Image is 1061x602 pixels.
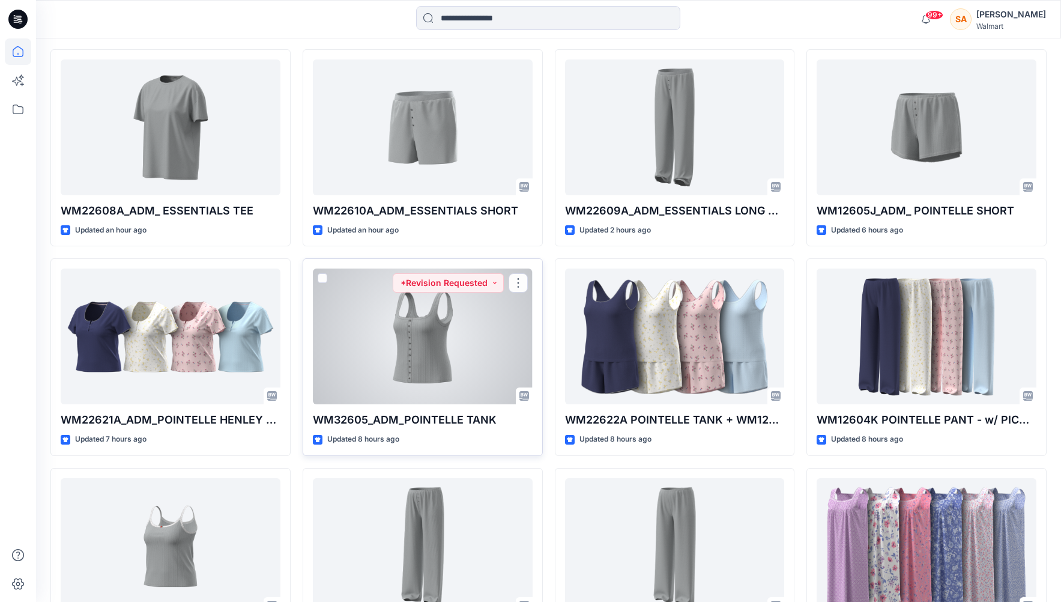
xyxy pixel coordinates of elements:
[579,224,651,237] p: Updated 2 hours ago
[817,202,1036,219] p: WM12605J_ADM_ POINTELLE SHORT
[313,412,533,428] p: WM32605_ADM_POINTELLE TANK
[313,59,533,195] a: WM22610A_ADM_ESSENTIALS SHORT
[327,224,399,237] p: Updated an hour ago
[565,202,785,219] p: WM22609A_ADM_ESSENTIALS LONG PANT
[565,412,785,428] p: WM22622A POINTELLE TANK + WM12605K POINTELLE SHORT -w- PICOT_COLORWAY
[61,269,280,404] a: WM22621A_ADM_POINTELLE HENLEY TEE_COLORWAY
[817,59,1036,195] a: WM12605J_ADM_ POINTELLE SHORT
[313,202,533,219] p: WM22610A_ADM_ESSENTIALS SHORT
[61,202,280,219] p: WM22608A_ADM_ ESSENTIALS TEE
[831,224,903,237] p: Updated 6 hours ago
[579,433,651,446] p: Updated 8 hours ago
[831,433,903,446] p: Updated 8 hours ago
[950,8,972,30] div: SA
[75,433,147,446] p: Updated 7 hours ago
[565,269,785,404] a: WM22622A POINTELLE TANK + WM12605K POINTELLE SHORT -w- PICOT_COLORWAY
[565,59,785,195] a: WM22609A_ADM_ESSENTIALS LONG PANT
[313,269,533,404] a: WM32605_ADM_POINTELLE TANK
[817,269,1036,404] a: WM12604K POINTELLE PANT - w/ PICOT_COLORWAY
[61,412,280,428] p: WM22621A_ADM_POINTELLE HENLEY TEE_COLORWAY
[925,10,943,20] span: 99+
[327,433,399,446] p: Updated 8 hours ago
[976,22,1046,31] div: Walmart
[976,7,1046,22] div: [PERSON_NAME]
[61,59,280,195] a: WM22608A_ADM_ ESSENTIALS TEE
[75,224,147,237] p: Updated an hour ago
[817,412,1036,428] p: WM12604K POINTELLE PANT - w/ PICOT_COLORWAY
